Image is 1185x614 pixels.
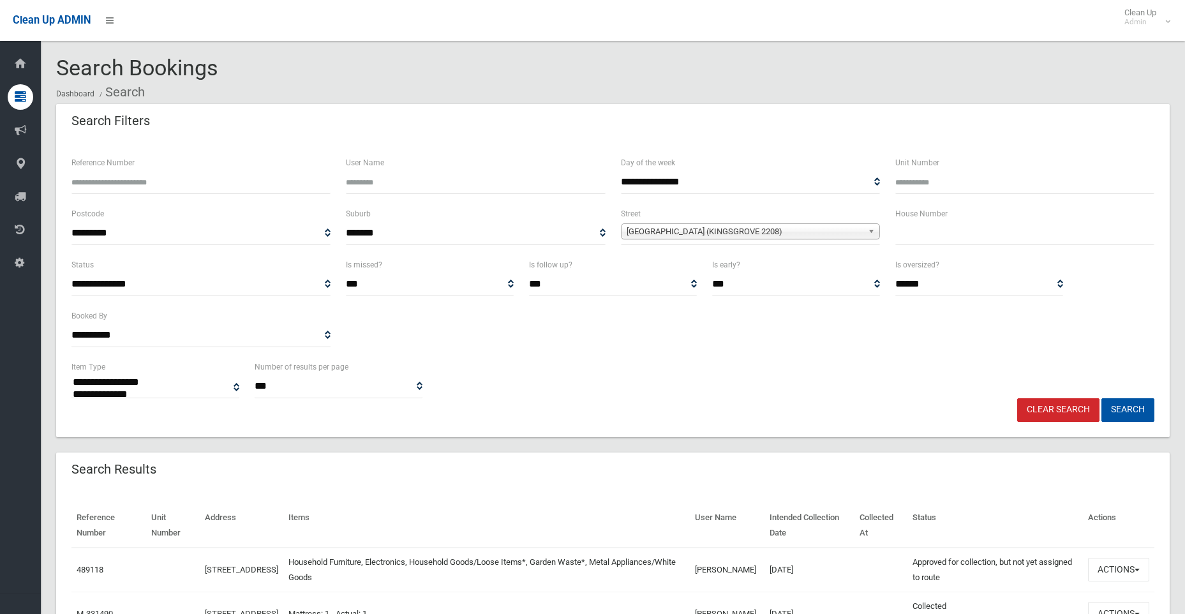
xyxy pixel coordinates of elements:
[205,565,278,574] a: [STREET_ADDRESS]
[56,55,218,80] span: Search Bookings
[1083,504,1154,548] th: Actions
[621,207,641,221] label: Street
[346,258,382,272] label: Is missed?
[255,360,348,374] label: Number of results per page
[71,360,105,374] label: Item Type
[907,504,1083,548] th: Status
[56,89,94,98] a: Dashboard
[895,258,939,272] label: Is oversized?
[627,224,863,239] span: [GEOGRAPHIC_DATA] (KINGSGROVE 2208)
[146,504,200,548] th: Unit Number
[529,258,572,272] label: Is follow up?
[690,548,764,592] td: [PERSON_NAME]
[621,156,675,170] label: Day of the week
[712,258,740,272] label: Is early?
[1118,8,1169,27] span: Clean Up
[200,504,283,548] th: Address
[895,207,948,221] label: House Number
[895,156,939,170] label: Unit Number
[71,309,107,323] label: Booked By
[1017,398,1099,422] a: Clear Search
[71,156,135,170] label: Reference Number
[71,207,104,221] label: Postcode
[1101,398,1154,422] button: Search
[907,548,1083,592] td: Approved for collection, but not yet assigned to route
[283,548,690,592] td: Household Furniture, Electronics, Household Goods/Loose Items*, Garden Waste*, Metal Appliances/W...
[764,504,854,548] th: Intended Collection Date
[71,258,94,272] label: Status
[56,109,165,133] header: Search Filters
[1088,558,1149,581] button: Actions
[96,80,145,104] li: Search
[283,504,690,548] th: Items
[690,504,764,548] th: User Name
[71,504,146,548] th: Reference Number
[854,504,907,548] th: Collected At
[56,457,172,482] header: Search Results
[1124,17,1156,27] small: Admin
[346,207,371,221] label: Suburb
[13,14,91,26] span: Clean Up ADMIN
[346,156,384,170] label: User Name
[77,565,103,574] a: 489118
[764,548,854,592] td: [DATE]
